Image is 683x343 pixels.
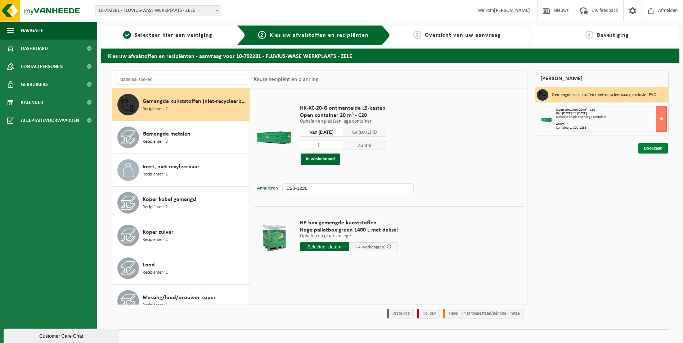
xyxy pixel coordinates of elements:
button: Annuleren [256,183,279,193]
span: Aantal [343,141,386,150]
li: Holiday [417,309,440,319]
iframe: chat widget [4,327,120,343]
span: Recipiënten: 2 [143,204,168,211]
li: Tijdelijk niet toegestaan/période limitée [443,309,524,319]
p: Ophalen en plaatsen lege container [300,119,386,124]
li: Vaste dag [387,309,414,319]
span: Dashboard [21,40,48,58]
span: 10-792281 - FLUVIUS-WASE WERKPLAATS - ZELE [95,5,221,16]
h2: Kies uw afvalstoffen en recipiënten - aanvraag voor 10-792281 - FLUVIUS-WASE WERKPLAATS - ZELE [101,49,679,63]
span: Recipiënten: 1 [143,171,168,178]
span: Lood [143,261,155,269]
div: Ophalen en plaatsen lege container [556,115,666,119]
span: + 4 werkdag(en) [355,245,386,250]
span: 1 [123,31,131,39]
span: Kies uw afvalstoffen en recipiënten [270,32,369,38]
span: Open container 20 m³ - C20 [300,112,386,119]
button: Messing/lood/onzuiver koper Recipiënten: 1 [112,285,250,317]
a: 1Selecteer hier een vestiging [104,31,231,40]
div: [PERSON_NAME] [535,70,669,87]
p: Ophalen en plaatsen lege [300,234,398,239]
span: Bevestiging [597,32,629,38]
button: Koper kabel gemengd Recipiënten: 2 [112,187,250,219]
button: Inert, niet recyleerbaar Recipiënten: 1 [112,154,250,187]
span: Recipiënten: 1 [143,269,168,276]
span: Recipiënten: 2 [143,237,168,243]
strong: [PERSON_NAME] [494,8,530,13]
span: HP box gemengde kunststoffen [300,219,398,227]
input: Selecteer datum [300,242,349,251]
input: Selecteer datum [300,128,343,137]
span: 3 [413,31,421,39]
span: Recipiënten: 1 [143,302,168,309]
button: In winkelmand [301,154,340,165]
span: Gemengde metalen [143,130,190,138]
span: Navigatie [21,22,43,40]
span: Gebruikers [21,76,48,93]
div: Containers: C20-1236 [556,126,666,130]
a: Doorgaan [638,143,668,154]
input: bv. C10-005 [282,183,413,193]
span: Annuleren [257,186,278,191]
button: Gemengde kunststoffen (niet-recycleerbaar), exclusief PVC Recipiënten: 2 [112,88,250,121]
span: Koper kabel gemengd [143,195,196,204]
span: 4 [585,31,593,39]
span: Selecteer hier een vestiging [135,32,212,38]
span: 2 [258,31,266,39]
span: tot [DATE] [352,130,371,135]
span: Gemengde kunststoffen (niet-recycleerbaar), exclusief PVC [143,97,248,106]
span: Hoge palletbox groen 1400 L met deksel [300,227,398,234]
span: Acceptatievoorwaarden [21,111,79,129]
span: Inert, niet recyleerbaar [143,163,199,171]
span: Contactpersonen [21,58,63,76]
button: Koper zuiver Recipiënten: 2 [112,219,250,252]
span: Messing/lood/onzuiver koper [143,293,216,302]
button: Gemengde metalen Recipiënten: 3 [112,121,250,154]
div: Keuze recipiënt en planning [250,70,322,88]
h3: Gemengde kunststoffen (niet-recycleerbaar), exclusief PVC [552,89,656,101]
span: Recipiënten: 3 [143,138,168,145]
strong: Van [DATE] tot [DATE] [556,111,587,115]
input: Materiaal zoeken [116,74,246,85]
span: 10-792281 - FLUVIUS-WASE WERKPLAATS - ZELE [95,6,221,16]
span: Kalender [21,93,43,111]
span: Open container 20 m³ - C20 [556,108,595,112]
span: Overzicht van uw aanvraag [425,32,501,38]
span: Recipiënten: 2 [143,106,168,113]
span: HK-XC-20-G ontmantelde LS-kasten [300,105,386,112]
button: Lood Recipiënten: 1 [112,252,250,285]
div: Aantal: 1 [556,123,666,126]
span: Koper zuiver [143,228,174,237]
